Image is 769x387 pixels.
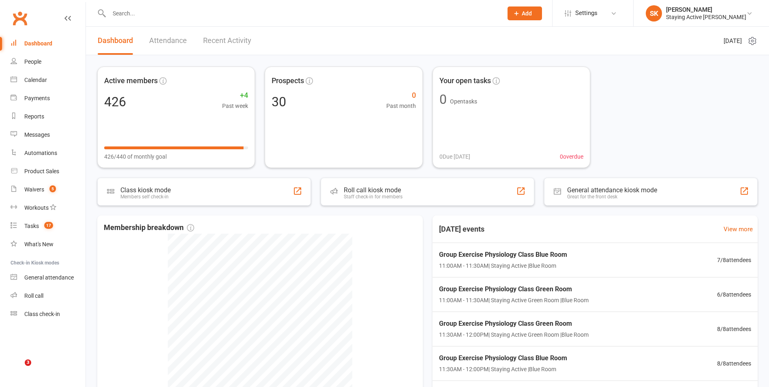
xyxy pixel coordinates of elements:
[25,359,31,366] span: 3
[11,53,86,71] a: People
[439,296,589,305] span: 11:00AM - 11:30AM | Staying Active Green Room | Blue Room
[11,181,86,199] a: Waivers 5
[386,101,416,110] span: Past month
[724,36,742,46] span: [DATE]
[24,168,59,174] div: Product Sales
[560,152,583,161] span: 0 overdue
[717,359,751,368] span: 8 / 8 attendees
[439,75,491,87] span: Your open tasks
[666,6,746,13] div: [PERSON_NAME]
[11,269,86,287] a: General attendance kiosk mode
[11,126,86,144] a: Messages
[44,222,53,229] span: 17
[11,217,86,235] a: Tasks 17
[344,194,403,200] div: Staff check-in for members
[439,152,470,161] span: 0 Due [DATE]
[222,101,248,110] span: Past week
[203,27,251,55] a: Recent Activity
[433,222,491,236] h3: [DATE] events
[104,152,167,161] span: 426/440 of monthly goal
[24,58,41,65] div: People
[717,290,751,299] span: 6 / 8 attendees
[24,40,52,47] div: Dashboard
[575,4,598,22] span: Settings
[11,235,86,254] a: What's New
[104,95,126,108] div: 426
[567,186,657,194] div: General attendance kiosk mode
[24,95,50,101] div: Payments
[24,186,44,193] div: Waivers
[666,13,746,21] div: Staying Active [PERSON_NAME]
[149,27,187,55] a: Attendance
[450,98,477,105] span: Open tasks
[24,274,74,281] div: General attendance
[8,359,28,379] iframe: Intercom live chat
[24,77,47,83] div: Calendar
[439,353,567,363] span: Group Exercise Physiology Class Blue Room
[522,10,532,17] span: Add
[11,199,86,217] a: Workouts
[24,241,54,247] div: What's New
[10,8,30,28] a: Clubworx
[24,204,49,211] div: Workouts
[567,194,657,200] div: Great for the front desk
[107,8,497,19] input: Search...
[11,144,86,162] a: Automations
[11,34,86,53] a: Dashboard
[11,71,86,89] a: Calendar
[439,249,567,260] span: Group Exercise Physiology Class Blue Room
[11,107,86,126] a: Reports
[344,186,403,194] div: Roll call kiosk mode
[508,6,542,20] button: Add
[98,27,133,55] a: Dashboard
[439,261,567,270] span: 11:00AM - 11:30AM | Staying Active | Blue Room
[24,311,60,317] div: Class check-in
[104,75,158,87] span: Active members
[24,223,39,229] div: Tasks
[11,287,86,305] a: Roll call
[717,325,751,333] span: 8 / 8 attendees
[24,292,43,299] div: Roll call
[439,318,589,329] span: Group Exercise Physiology Class Green Room
[104,222,194,234] span: Membership breakdown
[272,95,286,108] div: 30
[717,256,751,264] span: 7 / 8 attendees
[386,90,416,101] span: 0
[724,224,753,234] a: View more
[24,113,44,120] div: Reports
[439,284,589,295] span: Group Exercise Physiology Class Green Room
[272,75,304,87] span: Prospects
[439,365,567,374] span: 11:30AM - 12:00PM | Staying Active | Blue Room
[120,194,171,200] div: Members self check-in
[11,162,86,181] a: Product Sales
[11,89,86,107] a: Payments
[49,185,56,192] span: 5
[24,131,50,138] div: Messages
[222,90,248,101] span: +4
[439,330,589,339] span: 11:30AM - 12:00PM | Staying Active Green Room | Blue Room
[11,305,86,323] a: Class kiosk mode
[439,93,447,106] div: 0
[24,150,57,156] div: Automations
[120,186,171,194] div: Class kiosk mode
[646,5,662,21] div: SK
